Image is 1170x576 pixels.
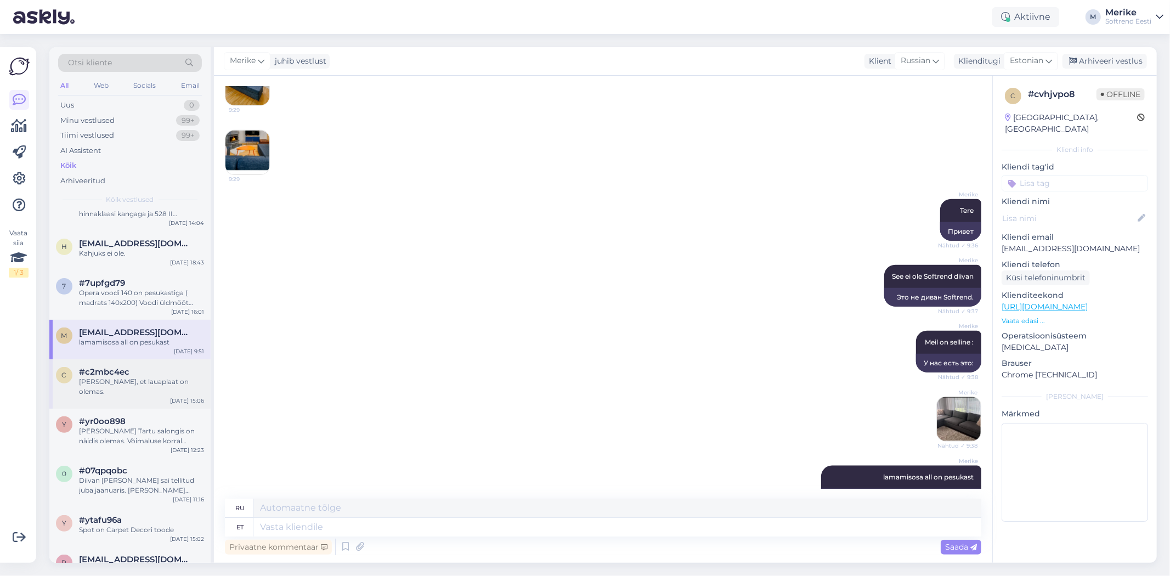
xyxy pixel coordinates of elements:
[63,282,66,290] span: 7
[945,542,977,552] span: Saada
[176,115,200,126] div: 99+
[58,78,71,93] div: All
[229,175,270,183] span: 9:29
[79,249,204,258] div: Kahjuks ei ole.
[864,55,891,67] div: Klient
[60,100,74,111] div: Uus
[230,55,256,67] span: Merike
[225,540,332,555] div: Privaatne kommentaar
[1002,231,1148,243] p: Kliendi email
[960,206,974,214] span: Tere
[79,466,127,476] span: #07qpqobc
[174,347,204,355] div: [DATE] 9:51
[62,519,66,527] span: y
[1002,243,1148,255] p: [EMAIL_ADDRESS][DOMAIN_NAME]
[937,307,978,315] span: Nähtud ✓ 9:37
[62,558,67,567] span: p
[79,288,204,308] div: Opera voodi 140 on pesukastiga ( madrats 140x200) Voodi üldmõõt 150x200
[1002,290,1148,301] p: Klienditeekond
[937,241,978,250] span: Nähtud ✓ 9:36
[60,115,115,126] div: Minu vestlused
[1010,55,1043,67] span: Estonian
[937,457,978,465] span: Merike
[1002,302,1088,312] a: [URL][DOMAIN_NAME]
[9,228,29,278] div: Vaata siia
[1086,9,1101,25] div: M
[62,420,66,428] span: y
[1002,196,1148,207] p: Kliendi nimi
[1105,8,1151,17] div: Merike
[184,100,200,111] div: 0
[68,57,112,69] span: Otsi kliente
[1002,145,1148,155] div: Kliendi info
[1005,112,1137,135] div: [GEOGRAPHIC_DATA], [GEOGRAPHIC_DATA]
[79,525,204,535] div: Spot on Carpet Decori toode
[936,388,977,397] span: Merike
[1105,17,1151,26] div: Softrend Eesti
[937,397,981,441] img: Attachment
[1002,161,1148,173] p: Kliendi tag'id
[171,446,204,454] div: [DATE] 12:23
[936,442,977,450] span: Nähtud ✓ 9:38
[79,426,204,446] div: [PERSON_NAME] Tartu salongis on näidis olemas. Võimaluse korral peaksite üle vaatama, enne ostu.
[79,476,204,495] div: Diivan [PERSON_NAME] sai tellitud juba jaanuaris. [PERSON_NAME] [PERSON_NAME] Kaasiku nimel
[1002,358,1148,369] p: Brauser
[106,195,154,205] span: Kõik vestlused
[79,377,204,397] div: [PERSON_NAME], et lauaplaat on olemas.
[60,176,105,187] div: Arhiveeritud
[892,272,974,280] span: See ei ole Softrend diivan
[170,258,204,267] div: [DATE] 18:43
[79,337,204,347] div: lamamisosa all on pesukast
[1002,259,1148,270] p: Kliendi telefon
[92,78,111,93] div: Web
[225,131,269,174] img: Attachment
[60,145,101,156] div: AI Assistent
[883,473,974,481] span: lamamisosa all on pesukast
[235,499,245,517] div: ru
[1002,342,1148,353] p: [MEDICAL_DATA]
[954,55,1001,67] div: Klienditugi
[940,222,981,241] div: Привет
[1002,392,1148,402] div: [PERSON_NAME]
[79,239,193,249] span: heleriinr@gmail.com
[9,56,30,77] img: Askly Logo
[901,55,930,67] span: Russian
[60,160,76,171] div: Kõik
[937,322,978,330] span: Merike
[9,268,29,278] div: 1 / 3
[1002,408,1148,420] p: Märkmed
[937,256,978,264] span: Merike
[171,308,204,316] div: [DATE] 16:01
[131,78,158,93] div: Socials
[884,288,981,307] div: Это не диван Softrend.
[1002,175,1148,191] input: Lisa tag
[1105,8,1163,26] a: MerikeSoftrend Eesti
[236,518,244,537] div: et
[79,555,193,564] span: piiaereth.printsmann@gmail.com
[1062,54,1147,69] div: Arhiveeri vestlus
[79,416,126,426] span: #yr0oo898
[176,130,200,141] div: 99+
[1096,88,1145,100] span: Offline
[925,338,974,346] span: Meil on selline :
[61,242,67,251] span: h
[62,371,67,379] span: c
[1002,330,1148,342] p: Operatsioonisüsteem
[79,278,125,288] span: #7upfgd79
[170,397,204,405] div: [DATE] 15:06
[79,327,193,337] span: marina_sergejeva@hotmail.com
[61,331,67,340] span: m
[79,515,122,525] span: #ytafu96a
[270,55,326,67] div: juhib vestlust
[170,535,204,543] div: [DATE] 15:02
[1002,270,1090,285] div: Küsi telefoninumbrit
[1011,92,1016,100] span: c
[229,106,270,114] span: 9:29
[169,219,204,227] div: [DATE] 14:04
[937,190,978,199] span: Merike
[1002,212,1135,224] input: Lisa nimi
[1002,369,1148,381] p: Chrome [TECHNICAL_ID]
[173,495,204,504] div: [DATE] 11:16
[1002,316,1148,326] p: Vaata edasi ...
[916,354,981,372] div: У нас есть это:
